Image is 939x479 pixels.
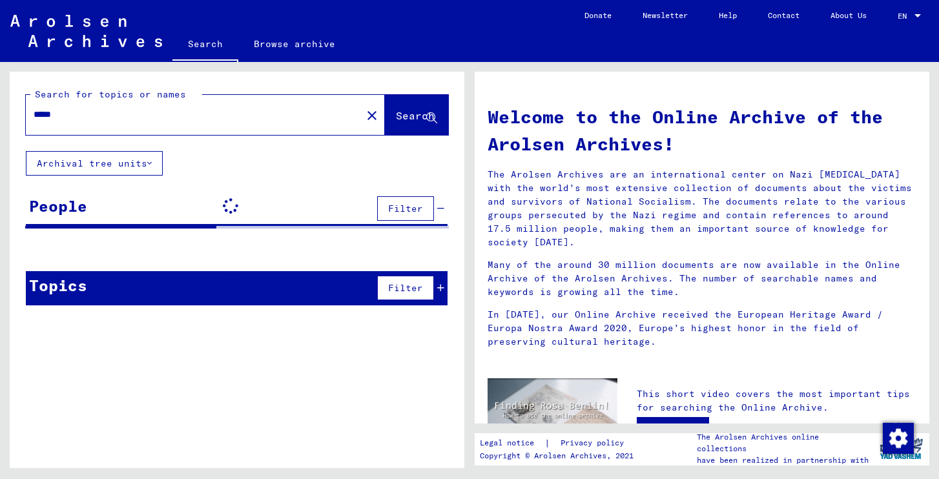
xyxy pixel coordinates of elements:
img: Change consent [883,423,914,454]
p: The Arolsen Archives online collections [697,431,872,454]
div: Change consent [882,422,913,453]
img: Arolsen_neg.svg [10,15,162,47]
a: Privacy policy [550,436,639,450]
p: The Arolsen Archives are an international center on Nazi [MEDICAL_DATA] with the world’s most ext... [488,168,916,249]
p: In [DATE], our Online Archive received the European Heritage Award / Europa Nostra Award 2020, Eu... [488,308,916,349]
h1: Welcome to the Online Archive of the Arolsen Archives! [488,103,916,158]
span: Search [396,109,435,122]
button: Clear [359,102,385,128]
a: Open video [637,417,709,443]
div: | [480,436,639,450]
span: EN [898,12,912,21]
p: This short video covers the most important tips for searching the Online Archive. [637,387,916,414]
span: Filter [388,203,423,214]
span: Filter [388,282,423,294]
img: video.jpg [488,378,617,449]
mat-icon: close [364,108,380,123]
p: Many of the around 30 million documents are now available in the Online Archive of the Arolsen Ar... [488,258,916,299]
button: Archival tree units [26,151,163,176]
div: People [29,194,87,218]
button: Filter [377,196,434,221]
button: Search [385,95,448,135]
p: have been realized in partnership with [697,454,872,466]
button: Filter [377,276,434,300]
mat-label: Search for topics or names [35,88,186,100]
a: Search [172,28,238,62]
img: yv_logo.png [877,433,925,465]
p: Copyright © Arolsen Archives, 2021 [480,450,639,462]
div: Topics [29,274,87,297]
a: Legal notice [480,436,544,450]
a: Browse archive [238,28,351,59]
